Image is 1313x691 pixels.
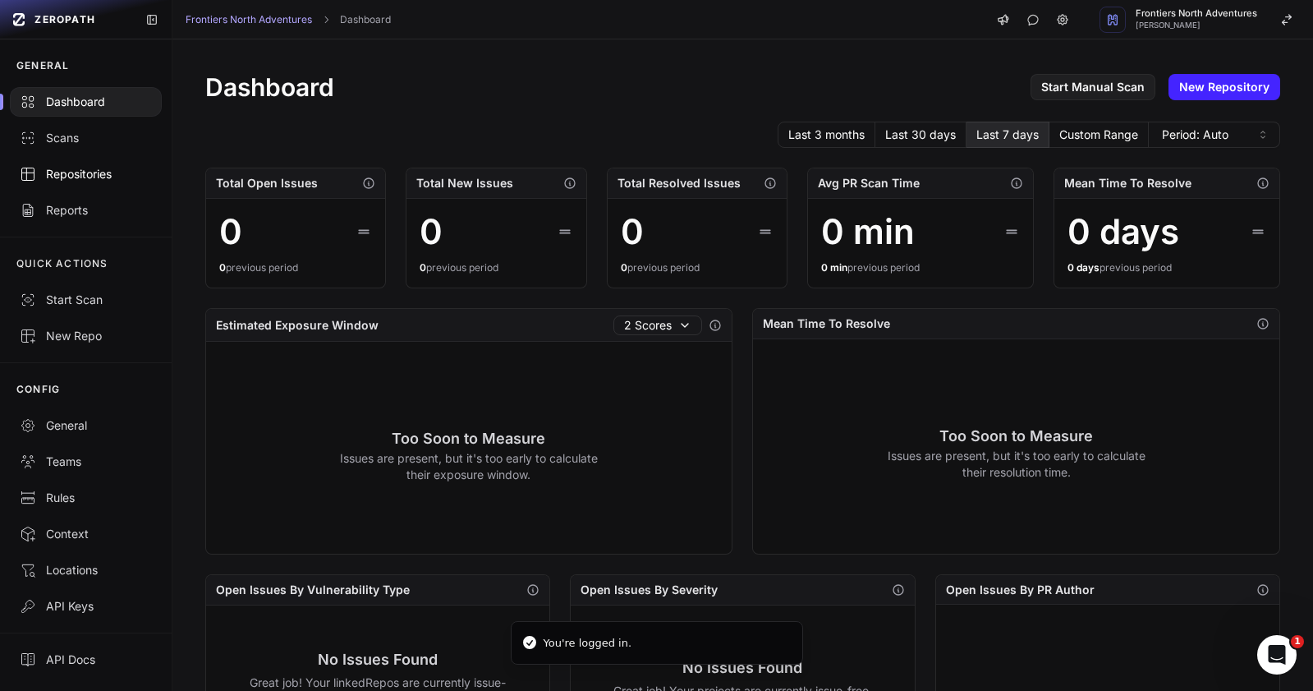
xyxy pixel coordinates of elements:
a: New Repository [1168,74,1280,100]
div: Start Scan [20,292,152,308]
h2: Open Issues By Severity [581,582,718,598]
iframe: Intercom live chat [1257,635,1297,675]
div: Locations [20,562,152,578]
button: Last 3 months [778,122,875,148]
div: Dashboard [20,94,152,110]
a: Frontiers North Adventures [186,13,312,26]
h3: No Issues Found [248,648,507,671]
div: Reports [20,202,152,219]
h3: Too Soon to Measure [887,425,1145,448]
div: 0 min [821,212,915,251]
h2: Open Issues By PR Author [946,582,1095,598]
span: 0 days [1067,261,1100,274]
div: API Keys [20,598,152,615]
a: Dashboard [340,13,391,26]
div: 0 [420,212,443,251]
a: ZEROPATH [7,7,132,33]
div: Repositories [20,166,152,182]
div: General [20,417,152,434]
h2: Total Resolved Issues [617,175,741,191]
p: Issues are present, but it's too early to calculate their exposure window. [339,450,598,483]
div: API Docs [20,652,152,668]
p: GENERAL [16,59,69,72]
div: Scans [20,130,152,146]
h2: Estimated Exposure Window [216,317,379,334]
svg: chevron right, [320,14,332,25]
div: You're logged in. [544,635,632,652]
h1: Dashboard [205,72,334,102]
div: 0 [621,212,644,251]
span: 1 [1291,635,1304,648]
div: previous period [420,261,573,274]
div: previous period [621,261,774,274]
button: Last 30 days [875,122,966,148]
div: 0 days [1067,212,1179,251]
h3: No Issues Found [613,656,872,679]
span: ZEROPATH [34,13,95,26]
h2: Mean Time To Resolve [763,316,890,332]
div: Teams [20,454,152,470]
span: 0 [219,261,226,274]
span: 0 [621,261,627,274]
span: [PERSON_NAME] [1136,21,1257,30]
p: Issues are present, but it's too early to calculate their resolution time. [887,448,1145,481]
button: Last 7 days [966,122,1049,148]
div: Rules [20,490,152,506]
svg: caret sort, [1256,128,1269,141]
span: 0 min [821,261,847,274]
h2: Avg PR Scan Time [818,175,920,191]
span: 0 [420,261,426,274]
span: Frontiers North Adventures [1136,9,1257,18]
div: Context [20,526,152,542]
div: previous period [821,261,1020,274]
button: Custom Range [1049,122,1149,148]
h2: Mean Time To Resolve [1064,175,1191,191]
span: Period: Auto [1162,127,1228,143]
div: previous period [219,261,373,274]
div: previous period [1067,261,1266,274]
h2: Total New Issues [416,175,513,191]
p: CONFIG [16,383,60,396]
h2: Open Issues By Vulnerability Type [216,582,410,598]
div: 0 [219,212,242,251]
button: 2 Scores [613,316,702,335]
p: QUICK ACTIONS [16,257,108,270]
div: New Repo [20,328,152,344]
a: Start Manual Scan [1031,74,1155,100]
h3: Too Soon to Measure [339,427,598,450]
h2: Total Open Issues [216,175,318,191]
nav: breadcrumb [186,13,391,26]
